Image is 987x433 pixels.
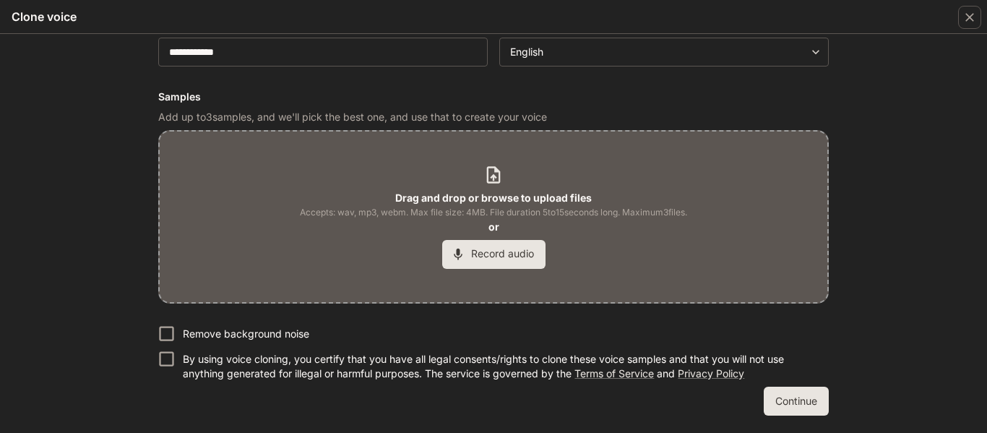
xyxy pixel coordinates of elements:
div: English [500,45,828,59]
h5: Clone voice [12,9,77,25]
p: Remove background noise [183,327,309,341]
b: Drag and drop or browse to upload files [395,192,592,204]
a: Privacy Policy [678,367,744,380]
button: Record audio [442,240,546,269]
p: Add up to 3 samples, and we'll pick the best one, and use that to create your voice [158,110,829,124]
div: English [510,45,805,59]
button: Continue [764,387,829,416]
a: Terms of Service [574,367,654,380]
b: or [488,220,499,233]
p: By using voice cloning, you certify that you have all legal consents/rights to clone these voice ... [183,352,817,381]
h6: Samples [158,90,829,104]
span: Accepts: wav, mp3, webm. Max file size: 4MB. File duration 5 to 15 seconds long. Maximum 3 files. [300,205,687,220]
